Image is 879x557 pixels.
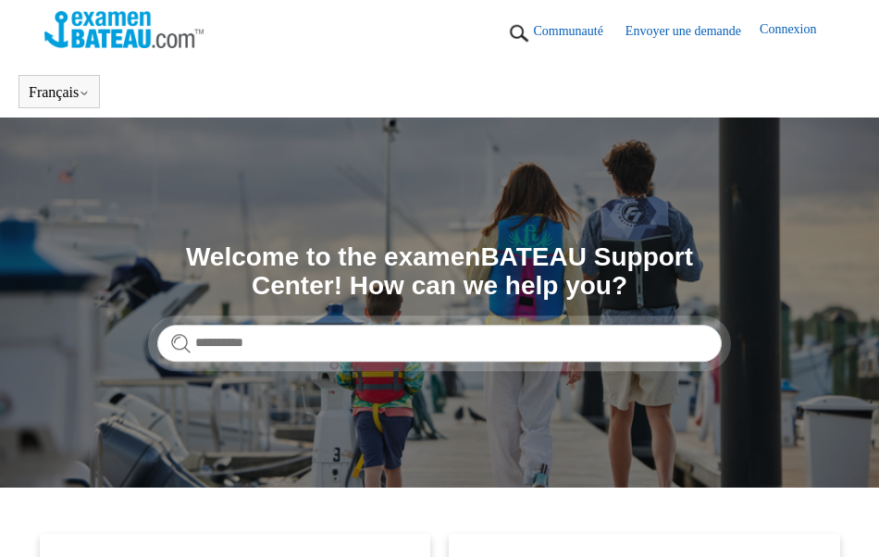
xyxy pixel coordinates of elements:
[533,21,621,41] a: Communauté
[157,243,722,301] h1: Welcome to the examenBATEAU Support Center! How can we help you?
[760,495,866,543] div: Chat Support
[625,21,760,41] a: Envoyer une demande
[44,11,204,48] img: Page d’accueil du Centre d’aide Examen Bateau
[760,19,835,47] a: Connexion
[29,84,90,101] button: Français
[505,19,533,47] img: 01JRG6G2EV3DDNXGW7HNC1VX3K
[157,325,722,362] input: Rechercher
